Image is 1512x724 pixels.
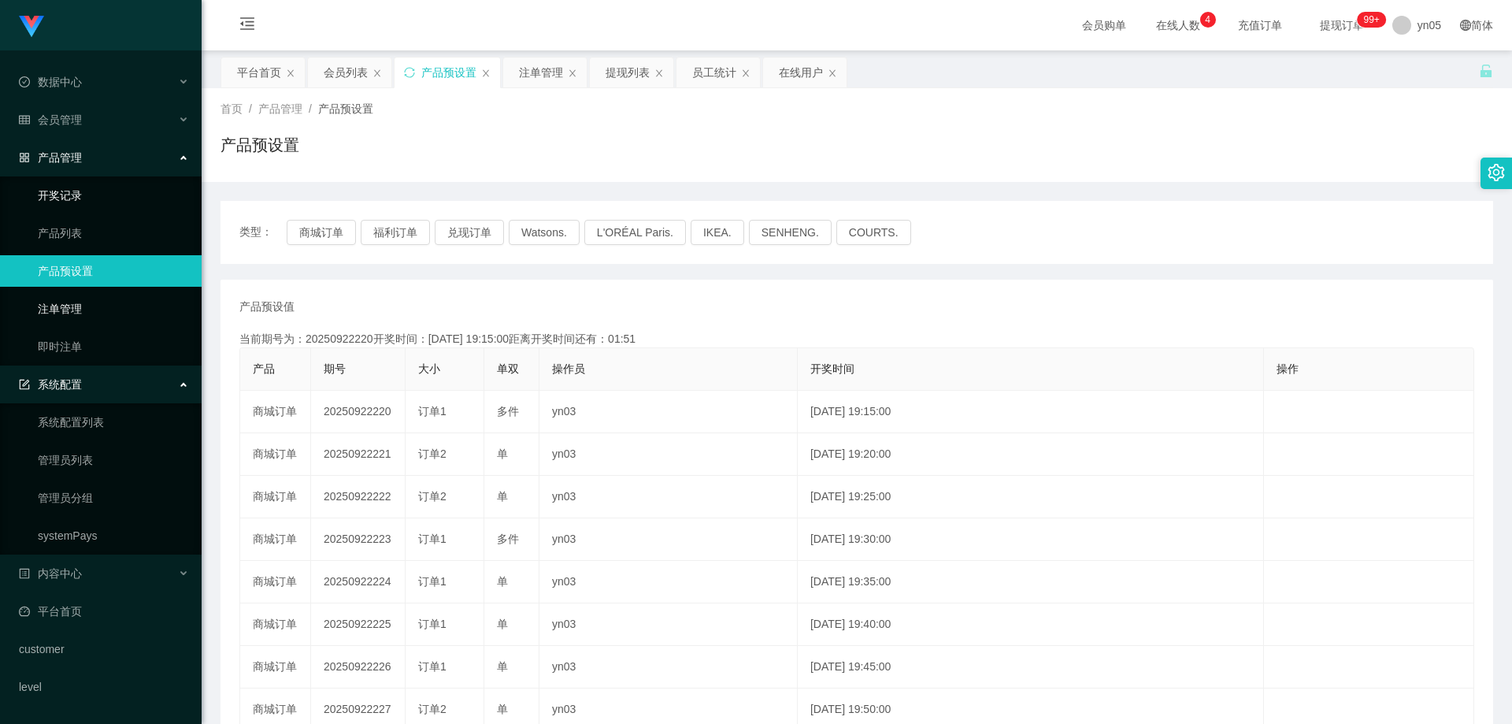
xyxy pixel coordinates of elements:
button: SENHENG. [749,220,832,245]
i: 图标: global [1460,20,1471,31]
a: systemPays [38,520,189,551]
td: yn03 [539,433,798,476]
td: 商城订单 [240,391,311,433]
i: 图标: menu-fold [220,1,274,51]
i: 图标: form [19,379,30,390]
td: yn03 [539,391,798,433]
button: IKEA. [691,220,744,245]
span: 提现订单 [1312,20,1372,31]
span: 订单2 [418,703,447,715]
button: 福利订单 [361,220,430,245]
a: 产品列表 [38,217,189,249]
a: 即时注单 [38,331,189,362]
i: 图标: appstore-o [19,152,30,163]
a: 开奖记录 [38,180,189,211]
i: 图标: table [19,114,30,125]
span: 订单1 [418,660,447,673]
span: 系统配置 [19,378,82,391]
td: 商城订单 [240,476,311,518]
button: COURTS. [836,220,911,245]
span: 开奖时间 [810,362,854,375]
td: 商城订单 [240,433,311,476]
td: 20250922226 [311,646,406,689]
div: 在线用户 [779,58,823,87]
td: 商城订单 [240,646,311,689]
span: 类型： [239,220,287,245]
span: 单双 [497,362,519,375]
button: Watsons. [509,220,580,245]
span: 产品 [253,362,275,375]
span: 操作员 [552,362,585,375]
h1: 产品预设置 [220,133,299,157]
td: [DATE] 19:15:00 [798,391,1264,433]
td: yn03 [539,603,798,646]
sup: 4 [1200,12,1216,28]
td: yn03 [539,646,798,689]
button: 商城订单 [287,220,356,245]
span: 订单1 [418,533,447,545]
span: 订单1 [418,405,447,418]
span: 订单2 [418,447,447,460]
div: 提现列表 [606,58,650,87]
span: 单 [497,660,508,673]
a: level [19,671,189,703]
td: 20250922224 [311,561,406,603]
a: 产品预设置 [38,255,189,287]
td: 商城订单 [240,561,311,603]
i: 图标: unlock [1479,64,1493,78]
span: 首页 [220,102,243,115]
td: 20250922222 [311,476,406,518]
span: 单 [497,447,508,460]
span: / [249,102,252,115]
td: [DATE] 19:35:00 [798,561,1264,603]
div: 员工统计 [692,58,736,87]
span: 数据中心 [19,76,82,88]
span: 大小 [418,362,440,375]
span: 产品管理 [258,102,302,115]
td: [DATE] 19:40:00 [798,603,1264,646]
td: [DATE] 19:30:00 [798,518,1264,561]
span: / [309,102,312,115]
span: 单 [497,490,508,503]
td: 商城订单 [240,603,311,646]
span: 订单1 [418,575,447,588]
td: 20250922225 [311,603,406,646]
span: 单 [497,618,508,630]
td: 20250922221 [311,433,406,476]
i: 图标: check-circle-o [19,76,30,87]
p: 4 [1205,12,1210,28]
span: 订单2 [418,490,447,503]
a: customer [19,633,189,665]
i: 图标: close [828,69,837,78]
div: 产品预设置 [421,58,476,87]
td: yn03 [539,476,798,518]
i: 图标: close [481,69,491,78]
span: 会员管理 [19,113,82,126]
td: yn03 [539,518,798,561]
i: 图标: close [741,69,750,78]
td: [DATE] 19:20:00 [798,433,1264,476]
img: logo.9652507e.png [19,16,44,38]
span: 产品预设置 [318,102,373,115]
div: 平台首页 [237,58,281,87]
td: yn03 [539,561,798,603]
i: 图标: profile [19,568,30,579]
span: 期号 [324,362,346,375]
td: 20250922220 [311,391,406,433]
span: 在线人数 [1148,20,1208,31]
div: 当前期号为：20250922220开奖时间：[DATE] 19:15:00距离开奖时间还有：01:51 [239,331,1474,347]
td: [DATE] 19:25:00 [798,476,1264,518]
button: 兑现订单 [435,220,504,245]
span: 多件 [497,533,519,545]
span: 订单1 [418,618,447,630]
span: 单 [497,703,508,715]
div: 会员列表 [324,58,368,87]
a: 管理员分组 [38,482,189,514]
span: 充值订单 [1230,20,1290,31]
i: 图标: close [286,69,295,78]
a: 系统配置列表 [38,407,189,438]
td: 20250922223 [311,518,406,561]
i: 图标: setting [1488,164,1505,181]
sup: 316 [1357,12,1385,28]
span: 产品预设值 [239,299,295,315]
